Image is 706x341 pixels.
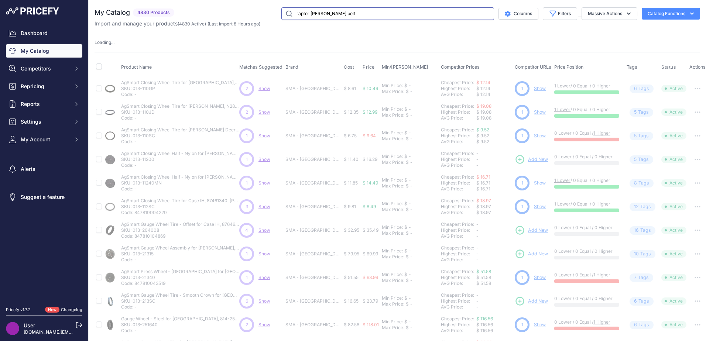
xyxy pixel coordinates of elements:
[382,183,404,189] div: Max Price:
[648,251,651,258] span: s
[441,186,476,192] div: AVG Price:
[121,204,239,210] p: SKU: 013-112SC
[121,233,239,239] p: Code: 847810104869
[285,109,341,115] p: SMA - [GEOGRAPHIC_DATA], [GEOGRAPHIC_DATA]
[121,64,152,70] span: Product Name
[121,156,239,162] p: SKU: 013-11200
[661,203,686,210] span: Active
[21,100,69,108] span: Reports
[121,210,239,216] p: Code: 847810004220
[258,86,270,91] span: Show
[407,272,411,278] div: -
[407,106,411,112] div: -
[441,316,474,321] a: Cheapest Price:
[406,207,409,213] div: $
[441,210,476,216] div: AVG Price:
[441,127,474,132] a: Cheapest Price:
[648,203,651,210] span: s
[246,180,248,186] span: 1
[382,136,404,142] div: Max Price:
[404,272,407,278] div: $
[630,85,654,93] span: Tag
[476,251,479,256] span: -
[382,154,403,159] div: Min Price:
[407,201,411,207] div: -
[476,180,490,186] span: $ 16.71
[441,233,476,239] div: AVG Price:
[407,154,411,159] div: -
[121,245,239,251] p: AgSmart Gauge Wheel Assembly for [PERSON_NAME], AN162400, [GEOGRAPHIC_DATA], 814-057C
[409,183,412,189] div: -
[258,156,270,162] a: Show
[554,178,619,183] p: / 0 Equal / 0 Higher
[441,257,476,263] div: AVG Price:
[21,65,69,72] span: Competitors
[258,180,270,186] a: Show
[382,106,403,112] div: Min Price:
[521,180,523,186] span: 1
[534,180,546,186] a: Show
[441,115,476,121] div: AVG Price:
[476,233,479,239] span: -
[409,254,412,260] div: -
[382,112,404,118] div: Max Price:
[521,85,523,92] span: 1
[6,80,82,93] button: Repricing
[476,133,489,138] span: $ 9.52
[95,20,260,27] p: Import and manage your products
[285,204,341,210] p: SMA - [GEOGRAPHIC_DATA], [GEOGRAPHIC_DATA]
[6,115,82,128] button: Settings
[6,44,82,58] a: My Catalog
[409,112,412,118] div: -
[24,329,138,335] a: [DOMAIN_NAME][EMAIL_ADDRESS][DOMAIN_NAME]
[121,115,239,121] p: Code: -
[61,307,82,312] a: Changelog
[521,132,523,139] span: 1
[382,248,403,254] div: Min Price:
[409,207,412,213] div: -
[382,201,403,207] div: Min Price:
[534,275,546,280] a: Show
[363,251,378,256] span: $ 69.99
[382,89,404,94] div: Max Price:
[363,133,376,138] span: $ 9.64
[285,133,341,139] p: SMA - [GEOGRAPHIC_DATA], [GEOGRAPHIC_DATA]
[6,62,82,75] button: Competitors
[476,221,479,227] span: -
[404,130,407,136] div: $
[476,92,512,97] div: $ 12.14
[121,86,239,92] p: SKU: 013-110GP
[582,7,637,20] button: Massive Actions
[441,109,476,115] div: Highest Price:
[441,198,474,203] a: Cheapest Price:
[121,109,239,115] p: SKU: 013-110JD
[6,97,82,111] button: Reports
[661,274,686,281] span: Active
[363,180,378,186] span: $ 14.49
[121,221,239,227] p: AgSmart Gauge Wheel Tire - Offset for Case IH, 87646854, [GEOGRAPHIC_DATA], 814-113C, [PERSON_NAM...
[476,245,479,251] span: -
[593,130,610,136] a: 1 Higher
[554,83,619,89] p: / 0 Equal / 0 Higher
[441,227,476,233] div: Highest Price:
[634,227,639,234] span: 16
[634,251,639,258] span: 10
[441,92,476,97] div: AVG Price:
[258,227,270,233] span: Show
[258,133,270,138] a: Show
[630,273,653,282] span: Tag
[239,64,282,70] span: Matches Suggested
[528,156,548,163] span: Add New
[554,225,619,231] p: 0 Lower / 0 Equal / 0 Higher
[441,174,474,180] a: Cheapest Price:
[406,136,409,142] div: $
[404,224,407,230] div: $
[258,298,270,304] a: Show
[476,162,479,168] span: -
[95,39,114,45] span: Loading
[258,275,270,280] span: Show
[476,204,491,209] span: $ 18.97
[647,180,649,187] span: s
[121,269,239,275] p: AgSmart Press Wheel - [GEOGRAPHIC_DATA] for [GEOGRAPHIC_DATA], 814-157C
